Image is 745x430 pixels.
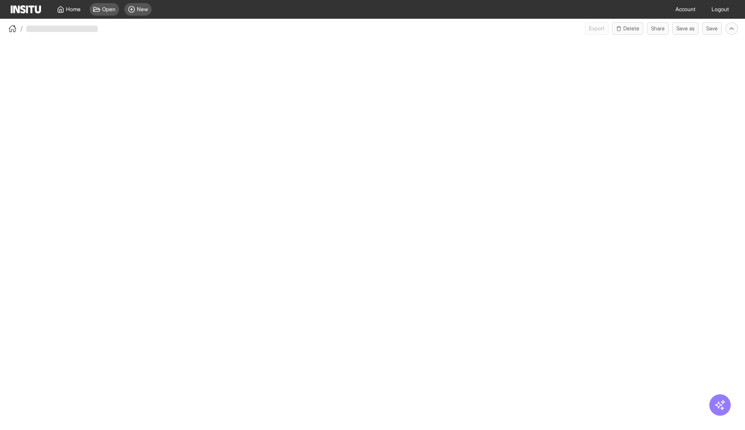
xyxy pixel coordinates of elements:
button: Share [647,22,669,35]
button: / [7,23,23,34]
img: Logo [11,5,41,13]
button: Export [585,22,609,35]
span: New [137,6,148,13]
button: Save [702,22,722,35]
span: Can currently only export from Insights reports. [585,22,609,35]
span: Home [66,6,81,13]
span: / [21,24,23,33]
button: Save as [672,22,699,35]
button: Delete [612,22,643,35]
span: Open [102,6,115,13]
